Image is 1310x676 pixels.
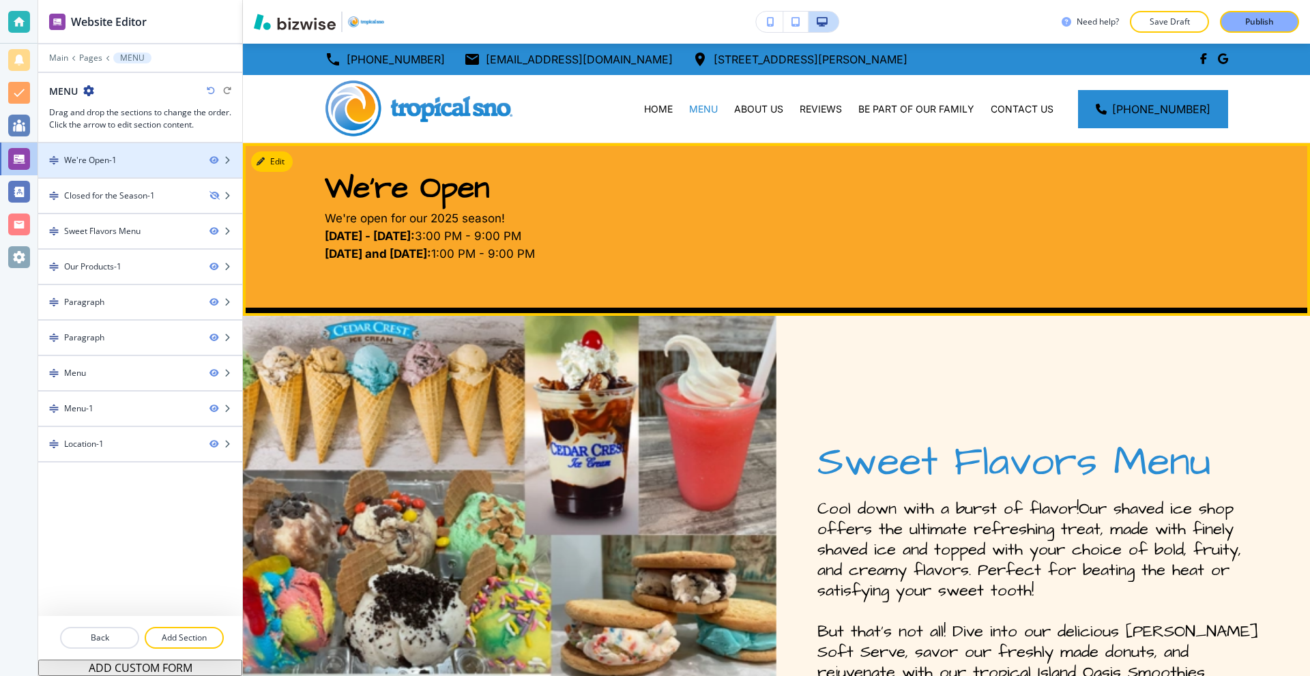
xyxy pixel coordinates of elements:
[49,333,59,342] img: Drag
[38,427,242,461] div: DragLocation-1
[145,627,224,649] button: Add Section
[1112,101,1210,117] span: [PHONE_NUMBER]
[38,356,242,390] div: DragMenu
[49,191,59,201] img: Drag
[991,102,1053,116] p: CONTACT US
[38,143,242,177] div: DragWe're Open-1
[858,102,974,116] p: BE PART OF OUR FAMILY
[254,14,336,30] img: Bizwise Logo
[64,190,155,202] div: Closed for the Season-1
[325,245,1228,263] p: 1:00 PM - 9:00 PM
[64,367,86,379] div: Menu
[1077,16,1119,28] h3: Need help?
[64,261,121,273] div: Our Products-1
[49,106,231,131] h3: Drag and drop the sections to change the order. Click the arrow to edit section content.
[38,250,242,284] div: DragOur Products-1
[325,80,516,137] img: Tropical Sno
[49,368,59,378] img: Drag
[38,179,242,213] div: DragClosed for the Season-1
[49,53,68,63] button: Main
[38,321,242,355] div: DragParagraph
[1078,90,1228,128] a: [PHONE_NUMBER]
[325,247,431,261] strong: [DATE] and [DATE]:
[64,154,117,166] div: We're Open-1
[817,434,1210,490] span: Sweet Flavors Menu
[120,53,145,63] p: MENU
[146,632,222,644] p: Add Section
[1245,16,1274,28] p: Publish
[817,499,1269,601] p: Our shaved ice shop offers the ultimate refreshing treat, made with finely shaved ice and topped ...
[817,497,1079,520] span: Cool down with a burst of flavor!
[38,285,242,319] div: DragParagraph
[734,102,783,116] p: ABOUT US
[714,49,907,70] p: [STREET_ADDRESS][PERSON_NAME]
[38,392,242,426] div: DragMenu-1
[64,225,141,237] div: Sweet Flavors Menu
[325,167,490,209] strong: We're Open
[49,156,59,165] img: Drag
[49,262,59,271] img: Drag
[49,297,59,307] img: Drag
[60,627,139,649] button: Back
[64,296,104,308] div: Paragraph
[348,16,385,27] img: Your Logo
[692,49,907,70] a: [STREET_ADDRESS][PERSON_NAME]
[71,14,147,30] h2: Website Editor
[38,660,242,676] button: ADD CUSTOM FORM
[325,229,415,243] strong: [DATE] - [DATE]:
[1220,11,1299,33] button: Publish
[347,49,445,70] p: [PHONE_NUMBER]
[1148,16,1191,28] p: Save Draft
[800,102,842,116] p: REVIEWS
[251,151,293,172] button: Edit
[49,404,59,413] img: Drag
[325,209,1228,227] p: We're open for our 2025 season!
[49,226,59,236] img: Drag
[49,14,65,30] img: editor icon
[61,632,138,644] p: Back
[689,102,718,116] p: MENU
[464,49,673,70] a: [EMAIL_ADDRESS][DOMAIN_NAME]
[79,53,102,63] button: Pages
[64,332,104,344] div: Paragraph
[64,438,104,450] div: Location-1
[38,214,242,248] div: DragSweet Flavors Menu
[325,49,445,70] a: [PHONE_NUMBER]
[325,227,1228,245] p: 3:00 PM - 9:00 PM
[64,402,93,415] div: Menu-1
[644,102,673,116] p: HOME
[113,53,151,63] button: MENU
[486,49,673,70] p: [EMAIL_ADDRESS][DOMAIN_NAME]
[49,439,59,449] img: Drag
[1130,11,1209,33] button: Save Draft
[49,84,78,98] h2: MENU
